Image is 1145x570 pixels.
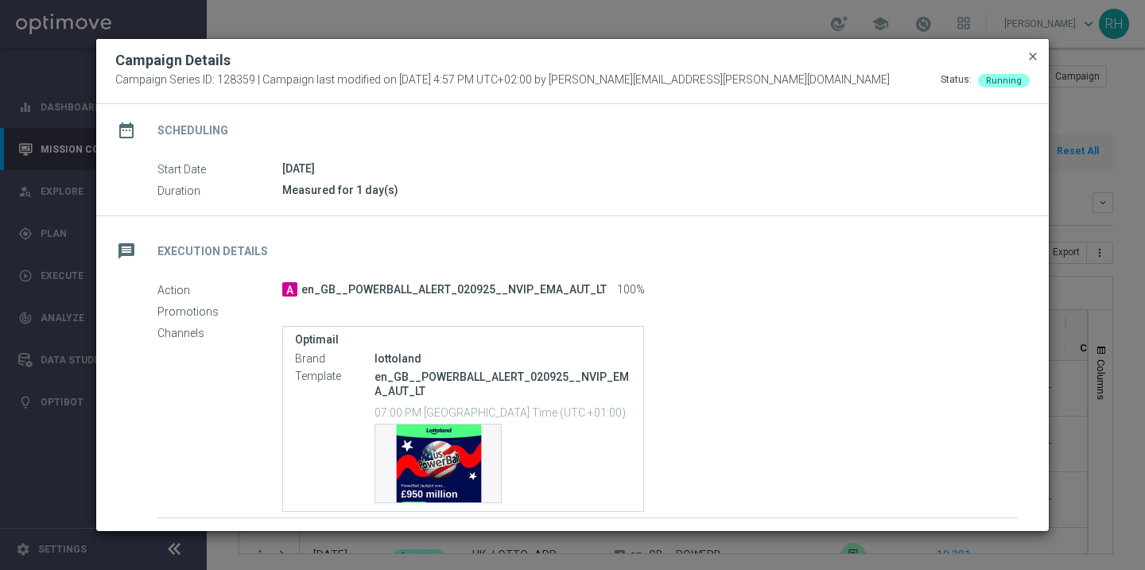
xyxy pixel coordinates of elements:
label: Template [295,370,375,384]
span: 100% [617,283,645,297]
label: Optimail [295,333,631,347]
label: Brand [295,352,375,366]
label: Promotions [157,304,282,319]
p: en_GB__POWERBALL_ALERT_020925__NVIP_EMA_AUT_LT [375,370,631,398]
span: A [282,282,297,297]
p: 07:00 PM [GEOGRAPHIC_DATA] Time (UTC +01:00) [375,404,631,420]
label: Action [157,283,282,297]
label: Channels [157,326,282,340]
colored-tag: Running [978,73,1030,86]
h2: Campaign Details [115,51,231,70]
div: lottoland [375,351,631,366]
i: date_range [112,116,141,145]
h2: Execution Details [157,244,268,259]
i: message [112,237,141,266]
span: Running [986,76,1022,86]
div: [DATE] [282,161,1018,176]
span: Campaign Series ID: 128359 | Campaign last modified on [DATE] 4:57 PM UTC+02:00 by [PERSON_NAME][... [115,73,890,87]
div: Status: [941,73,972,87]
h2: Scheduling [157,123,228,138]
span: close [1027,50,1039,63]
label: Start Date [157,162,282,176]
span: en_GB__POWERBALL_ALERT_020925__NVIP_EMA_AUT_LT [301,283,607,297]
div: Measured for 1 day(s) [282,182,1018,198]
label: Duration [157,184,282,198]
